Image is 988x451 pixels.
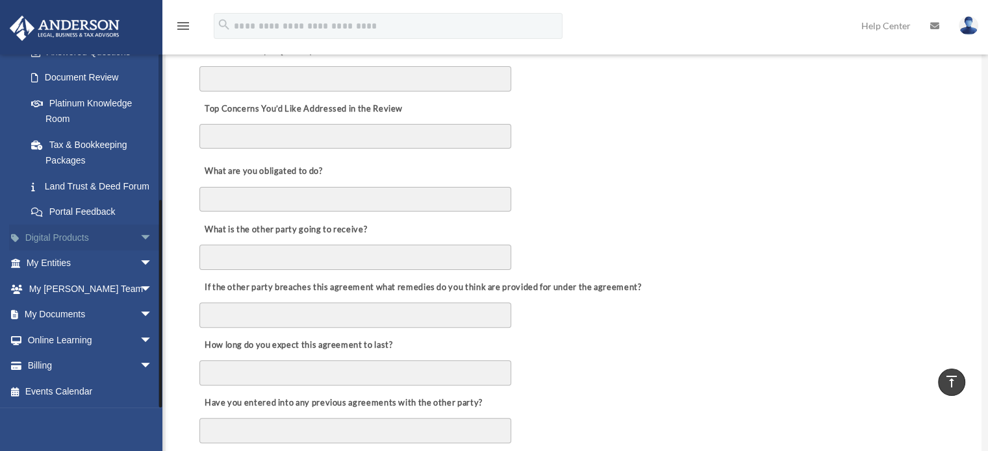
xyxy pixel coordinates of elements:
label: Have you entered into any previous agreements with the other party? [199,394,486,412]
a: Document Review [18,65,166,91]
span: arrow_drop_down [140,327,166,354]
label: How long do you expect this agreement to last? [199,336,396,354]
span: arrow_drop_down [140,250,166,277]
a: menu [175,23,191,34]
label: What is the other party going to receive? [199,221,370,239]
img: Anderson Advisors Platinum Portal [6,16,123,41]
span: arrow_drop_down [140,225,166,251]
label: Top Concerns You’d Like Addressed in the Review [199,100,406,118]
a: Billingarrow_drop_down [9,353,172,379]
a: Digital Productsarrow_drop_down [9,225,172,250]
a: My Entitiesarrow_drop_down [9,250,172,276]
i: menu [175,18,191,34]
label: If the other party breaches this agreement what remedies do you think are provided for under the ... [199,278,644,297]
a: Tax & Bookkeeping Packages [18,132,172,173]
a: My Documentsarrow_drop_down [9,302,172,328]
i: search [217,18,231,32]
i: vertical_align_top [944,374,959,389]
span: arrow_drop_down [140,276,166,302]
span: arrow_drop_down [140,302,166,328]
a: Portal Feedback [18,199,172,225]
a: Events Calendar [9,378,172,404]
a: Land Trust & Deed Forum [18,173,172,199]
img: User Pic [959,16,978,35]
a: My [PERSON_NAME] Teamarrow_drop_down [9,276,172,302]
span: arrow_drop_down [140,353,166,380]
a: vertical_align_top [938,369,965,396]
a: Online Learningarrow_drop_down [9,327,172,353]
a: Platinum Knowledge Room [18,90,172,132]
label: What are you obligated to do? [199,163,329,181]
